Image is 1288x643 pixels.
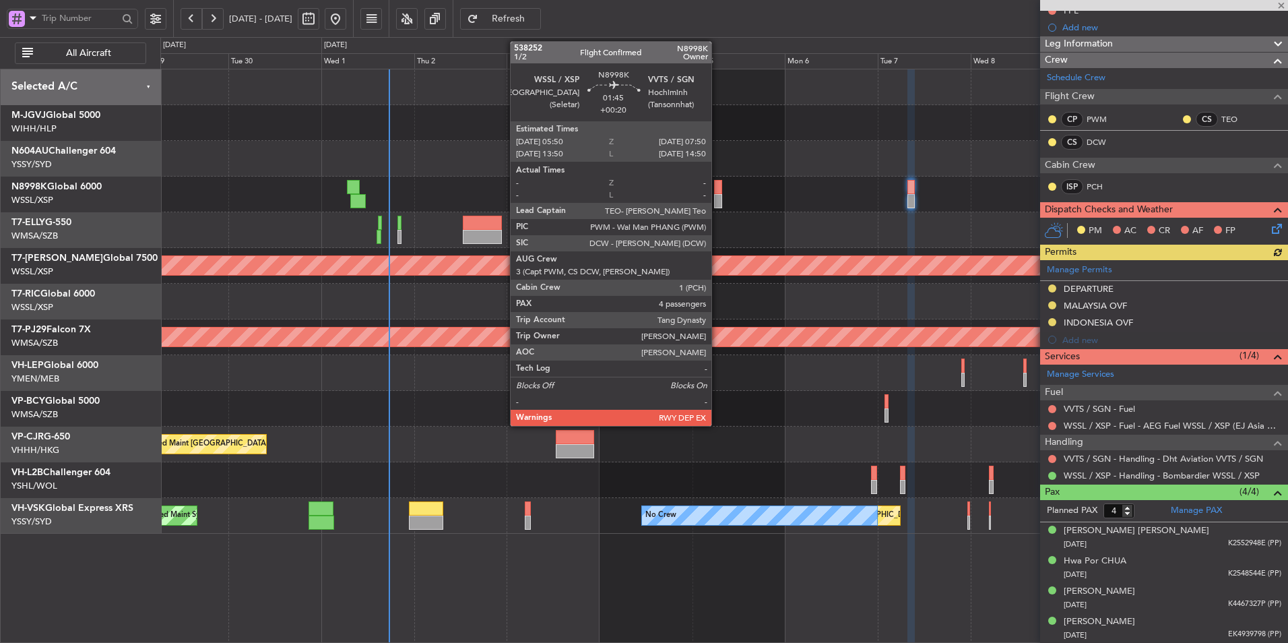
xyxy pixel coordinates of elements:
div: ISP [1061,179,1083,194]
span: K4467327P (PP) [1228,599,1281,610]
button: All Aircraft [15,42,146,64]
div: Fri 3 [507,53,600,69]
a: Schedule Crew [1047,71,1105,85]
a: VVTS / SGN - Handling - Dht Aviation VVTS / SGN [1064,453,1263,464]
a: YSSY/SYD [11,158,52,171]
a: Manage Services [1047,368,1114,381]
a: WSSL / XSP - Fuel - AEG Fuel WSSL / XSP (EJ Asia Only) [1064,420,1281,431]
div: Hwa Por CHUA [1064,555,1126,568]
span: Fuel [1045,385,1063,400]
span: T7-RIC [11,289,40,299]
div: Unplanned Maint [GEOGRAPHIC_DATA] ([GEOGRAPHIC_DATA]) [781,506,1002,526]
a: WSSL / XSP - Handling - Bombardier WSSL / XSP [1064,470,1260,481]
a: WMSA/SZB [11,337,58,349]
span: FP [1225,224,1235,238]
a: PCH [1087,181,1117,193]
div: [PERSON_NAME] [PERSON_NAME] [1064,524,1209,538]
div: Sat 4 [600,53,693,69]
span: Leg Information [1045,36,1113,52]
div: [DATE] [163,40,186,51]
span: Handling [1045,435,1083,450]
span: AC [1124,224,1136,238]
span: All Aircraft [36,49,141,58]
a: YMEN/MEB [11,373,59,385]
div: Thu 2 [414,53,507,69]
div: No Crew [645,506,676,526]
span: EK4939798 (PP) [1228,629,1281,640]
span: Flight Crew [1045,89,1095,104]
a: VVTS / SGN - Fuel [1064,403,1135,415]
span: VH-L2B [11,468,43,477]
a: M-JGVJGlobal 5000 [11,111,100,120]
a: WSSL/XSP [11,301,53,313]
span: [DATE] [1064,600,1087,610]
div: Mon 29 [136,53,229,69]
div: Sun 5 [693,53,785,69]
span: CR [1159,224,1170,238]
span: VP-CJR [11,432,44,441]
span: [DATE] [1064,630,1087,640]
a: WMSA/SZB [11,230,58,242]
div: [PERSON_NAME] [1064,585,1135,599]
div: CP [1061,112,1083,127]
div: [DATE] [324,40,347,51]
span: Pax [1045,485,1060,500]
div: Wed 8 [971,53,1064,69]
span: [DATE] [1064,539,1087,549]
a: T7-RICGlobal 6000 [11,289,95,299]
div: FPL [1064,5,1078,16]
div: Tue 7 [878,53,971,69]
div: CS [1061,135,1083,150]
div: Planned Maint [GEOGRAPHIC_DATA] ([GEOGRAPHIC_DATA] Intl) [139,434,364,454]
span: Refresh [481,14,536,24]
span: K2548544E (PP) [1228,568,1281,580]
a: TEO [1221,113,1252,125]
a: VH-VSKGlobal Express XRS [11,503,133,513]
span: Cabin Crew [1045,158,1095,173]
input: Trip Number [42,8,118,28]
span: VH-VSK [11,503,45,513]
span: AF [1192,224,1203,238]
span: Dispatch Checks and Weather [1045,202,1173,218]
a: VP-CJRG-650 [11,432,70,441]
a: YSHL/WOL [11,480,57,492]
span: [DATE] [1064,570,1087,580]
span: VH-LEP [11,361,44,370]
a: YSSY/SYD [11,516,52,528]
span: T7-ELLY [11,218,45,227]
a: T7-PJ29Falcon 7X [11,325,91,334]
span: VP-BCY [11,396,45,406]
div: CS [1196,112,1218,127]
span: Crew [1045,53,1068,68]
a: VP-BCYGlobal 5000 [11,396,100,406]
span: N8998K [11,182,47,191]
a: VH-L2BChallenger 604 [11,468,110,477]
div: Tue 30 [228,53,321,69]
a: T7-[PERSON_NAME]Global 7500 [11,253,158,263]
span: T7-PJ29 [11,325,46,334]
a: WIHH/HLP [11,123,57,135]
span: T7-[PERSON_NAME] [11,253,103,263]
span: Services [1045,349,1080,365]
div: Add new [1062,22,1281,33]
div: [PERSON_NAME] [1064,615,1135,629]
a: WSSL/XSP [11,194,53,206]
a: VH-LEPGlobal 6000 [11,361,98,370]
div: Wed 1 [321,53,414,69]
label: Planned PAX [1047,504,1097,518]
a: T7-ELLYG-550 [11,218,71,227]
a: WMSA/SZB [11,408,58,421]
a: PWM [1087,113,1117,125]
span: N604AU [11,146,49,156]
span: (1/4) [1239,348,1259,363]
a: Manage PAX [1171,504,1222,518]
span: [DATE] - [DATE] [229,13,292,25]
a: N8998KGlobal 6000 [11,182,102,191]
span: K2552948E (PP) [1228,538,1281,549]
a: VHHH/HKG [11,444,59,456]
span: PM [1089,224,1102,238]
div: Mon 6 [785,53,878,69]
a: N604AUChallenger 604 [11,146,116,156]
span: (4/4) [1239,485,1259,499]
a: DCW [1087,136,1117,148]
